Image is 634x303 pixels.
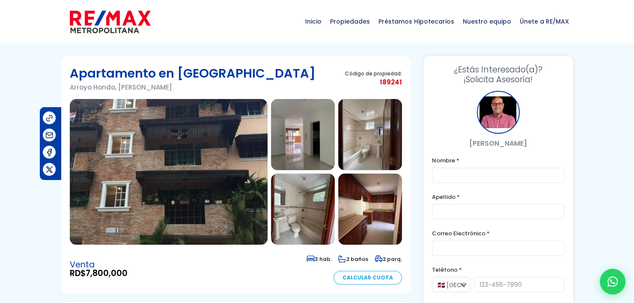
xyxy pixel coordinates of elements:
img: Compartir [45,148,54,157]
span: Préstamos Hipotecarios [374,9,458,34]
label: Teléfono * [432,264,565,275]
img: Apartamento en Arroyo Hondo [271,99,335,170]
input: 123-456-7890 [474,277,565,292]
span: 2 baños [338,255,368,263]
span: Únete a RE/MAX [515,9,573,34]
img: Apartamento en Arroyo Hondo [338,99,402,170]
img: Apartamento en Arroyo Hondo [338,174,402,245]
h1: Apartamento en [GEOGRAPHIC_DATA] [70,65,316,82]
p: Arroyo Hondo, [PERSON_NAME] [70,82,316,93]
span: RD$ [70,269,128,278]
a: Calcular Cuota [333,271,402,285]
img: Compartir [45,165,54,174]
span: 2 parq. [375,255,402,263]
span: 7,800,000 [86,267,128,279]
span: Venta [70,261,128,269]
span: 189241 [345,77,402,87]
img: Compartir [45,114,54,123]
span: Nuestro equipo [458,9,515,34]
span: ¿Estás Interesado(a)? [432,65,565,75]
h3: ¡Solicita Asesoría! [432,65,565,84]
span: Propiedades [326,9,374,34]
label: Correo Electrónico * [432,228,565,239]
span: Inicio [301,9,326,34]
img: Apartamento en Arroyo Hondo [70,99,268,245]
span: 3 hab. [307,255,332,263]
img: Apartamento en Arroyo Hondo [271,174,335,245]
label: Apellido * [432,192,565,202]
label: Nombre * [432,155,565,166]
div: Julio Holguin [477,91,520,134]
p: [PERSON_NAME] [432,138,565,149]
span: Código de propiedad: [345,70,402,77]
img: Compartir [45,131,54,140]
